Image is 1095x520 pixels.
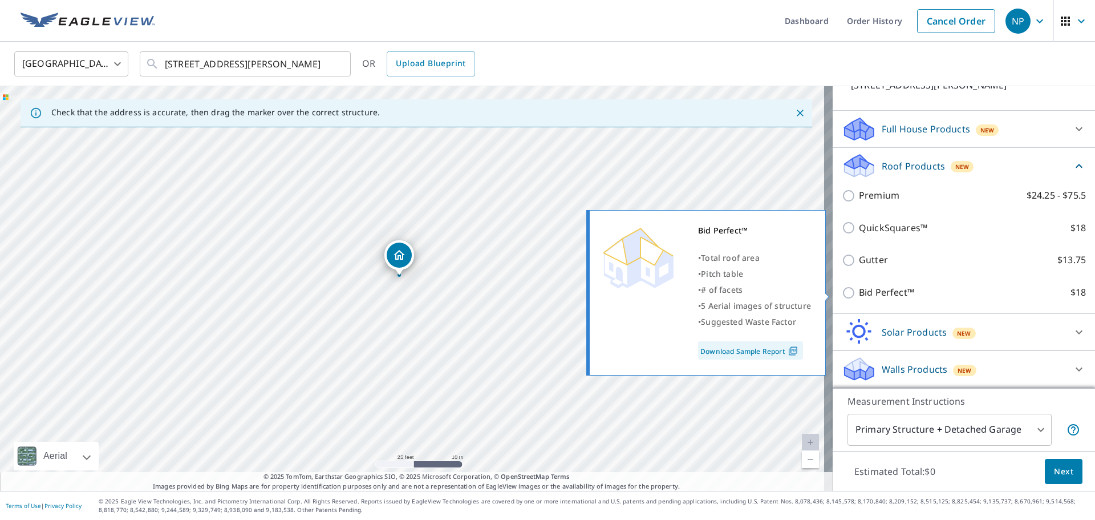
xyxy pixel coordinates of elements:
div: Solar ProductsNew [842,319,1086,346]
p: $18 [1070,221,1086,235]
a: Cancel Order [917,9,995,33]
p: $13.75 [1057,253,1086,267]
span: Your report will include the primary structure and a detached garage if one exists. [1066,423,1080,437]
span: New [957,329,971,338]
span: New [955,162,970,171]
span: # of facets [701,284,743,295]
p: Gutter [859,253,888,267]
p: Premium [859,188,899,203]
p: Walls Products [882,362,947,376]
span: Next [1054,465,1073,479]
span: 5 Aerial images of structure [701,300,811,311]
div: • [698,266,811,282]
div: • [698,314,811,330]
span: New [958,366,972,375]
span: Upload Blueprint [396,57,465,71]
a: Terms [551,472,570,481]
a: OpenStreetMap [501,472,549,481]
img: EV Logo [21,13,155,30]
p: QuickSquares™ [859,221,927,235]
div: Aerial [40,442,71,470]
div: Dropped pin, building 1, Residential property, 7324 Reese Ct Warrenton, VA 20187 [384,240,414,276]
p: Bid Perfect™ [859,285,914,300]
div: Bid Perfect™ [698,223,811,239]
p: © 2025 Eagle View Technologies, Inc. and Pictometry International Corp. All Rights Reserved. Repo... [99,497,1089,514]
span: Suggested Waste Factor [701,316,796,327]
a: Current Level 20, Zoom Out [802,451,819,468]
p: Estimated Total: $0 [845,459,944,484]
p: $18 [1070,285,1086,300]
a: Download Sample Report [698,341,803,360]
span: Total roof area [701,252,760,263]
input: Search by address or latitude-longitude [165,48,327,80]
div: Roof ProductsNew [842,152,1086,179]
p: $24.25 - $75.5 [1027,188,1086,203]
div: Primary Structure + Detached Garage [847,414,1052,446]
p: Measurement Instructions [847,394,1080,408]
p: Check that the address is accurate, then drag the marker over the correct structure. [51,107,380,118]
p: | [6,502,82,509]
div: • [698,282,811,298]
button: Close [793,106,808,120]
a: Current Level 20, Zoom In Disabled [802,434,819,451]
img: Premium [598,223,678,291]
a: Terms of Use [6,502,41,510]
span: © 2025 TomTom, Earthstar Geographics SIO, © 2025 Microsoft Corporation, © [263,472,570,482]
div: • [698,250,811,266]
p: Roof Products [882,159,945,173]
div: Walls ProductsNew [842,356,1086,383]
a: Upload Blueprint [387,51,474,76]
div: • [698,298,811,314]
div: OR [362,51,475,76]
p: Full House Products [882,122,970,136]
span: New [980,126,995,135]
img: Pdf Icon [785,346,801,356]
p: Solar Products [882,325,947,339]
button: Next [1045,459,1082,485]
a: Privacy Policy [44,502,82,510]
div: Full House ProductsNew [842,115,1086,143]
div: [GEOGRAPHIC_DATA] [14,48,128,80]
div: Aerial [14,442,99,470]
div: NP [1005,9,1031,34]
span: Pitch table [701,268,743,279]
